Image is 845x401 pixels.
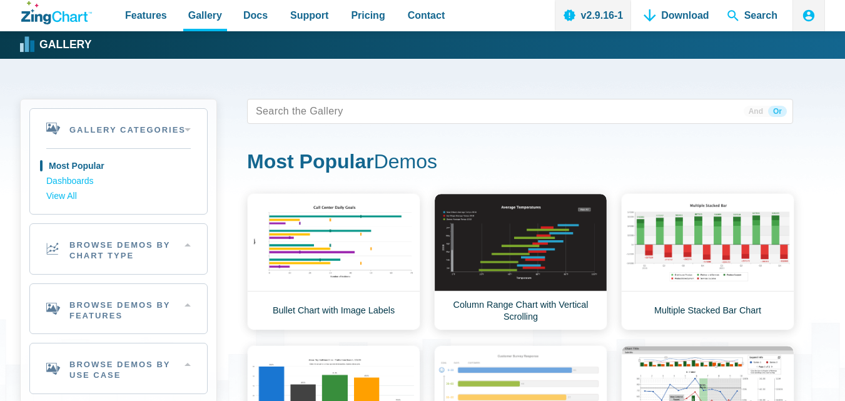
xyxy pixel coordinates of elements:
a: Gallery [21,36,91,54]
a: ZingChart Logo. Click to return to the homepage [21,1,92,24]
a: Column Range Chart with Vertical Scrolling [434,193,607,330]
a: Multiple Stacked Bar Chart [621,193,794,330]
h2: Browse Demos By Features [30,284,207,334]
span: And [744,106,768,117]
h2: Browse Demos By Chart Type [30,224,207,274]
span: Or [768,106,787,117]
span: Pricing [351,7,385,24]
a: Most Popular [46,159,191,174]
h1: Demos [247,149,793,177]
strong: Gallery [39,39,91,51]
span: Support [290,7,328,24]
a: View All [46,189,191,204]
span: Features [125,7,167,24]
a: Bullet Chart with Image Labels [247,193,420,330]
h2: Gallery Categories [30,109,207,148]
span: Gallery [188,7,222,24]
span: Docs [243,7,268,24]
a: Dashboards [46,174,191,189]
h2: Browse Demos By Use Case [30,343,207,393]
strong: Most Popular [247,150,374,173]
span: Contact [408,7,445,24]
